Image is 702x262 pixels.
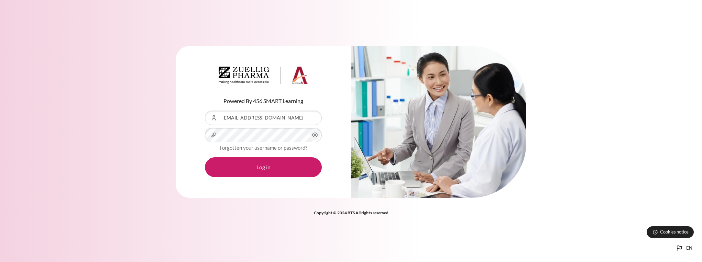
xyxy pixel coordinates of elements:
a: Architeck [219,67,308,87]
p: Powered By 456 SMART Learning [205,97,322,105]
a: Forgotten your username or password? [220,145,307,151]
strong: Copyright © 2024 BTS All rights reserved [314,210,388,215]
button: Cookies notice [647,226,694,238]
span: Cookies notice [660,229,689,235]
button: Languages [672,241,695,255]
img: Architeck [219,67,308,84]
input: Username or Email Address [205,111,322,125]
span: en [686,245,692,252]
button: Log in [205,157,322,177]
